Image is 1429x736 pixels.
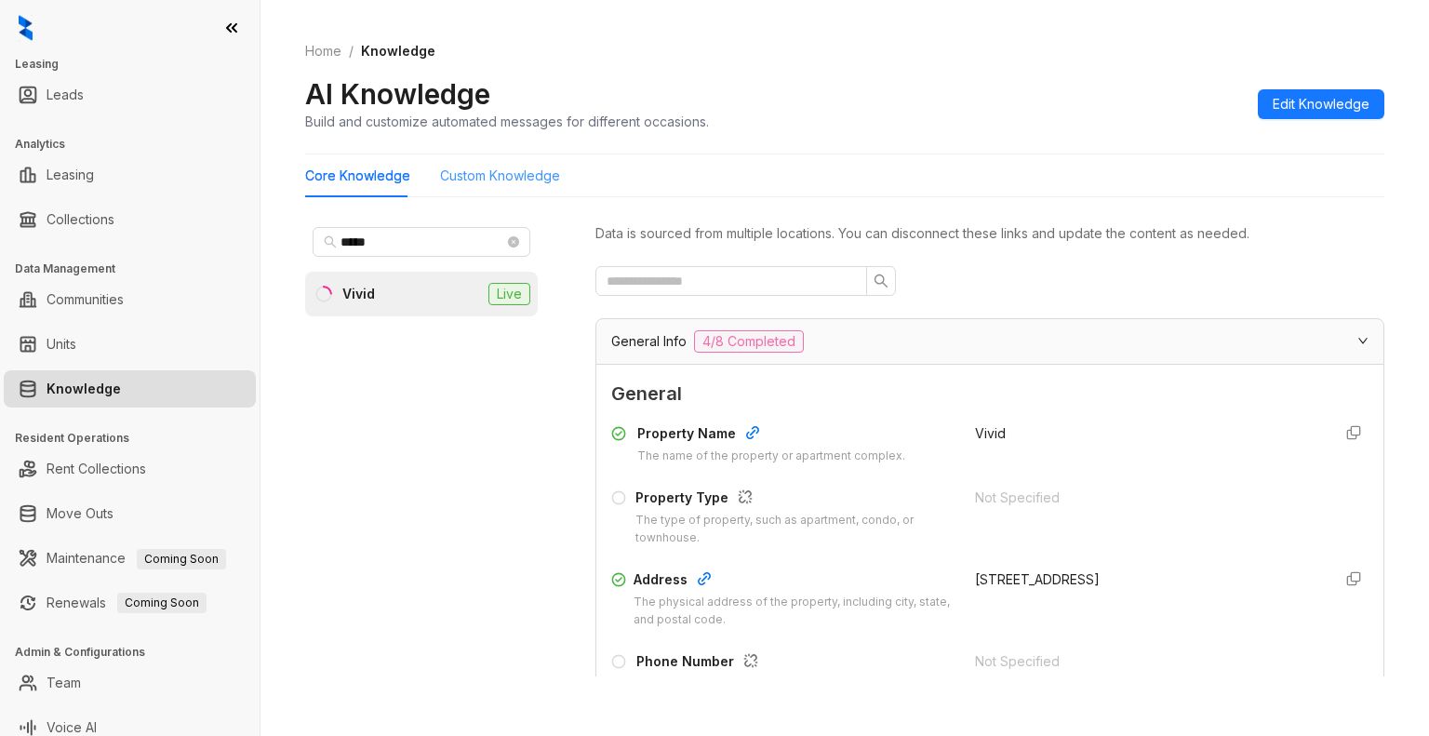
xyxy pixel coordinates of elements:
[637,448,905,465] div: The name of the property or apartment complex.
[4,281,256,318] li: Communities
[15,136,260,153] h3: Analytics
[975,651,1316,672] div: Not Specified
[324,235,337,248] span: search
[47,76,84,114] a: Leads
[361,43,435,59] span: Knowledge
[508,236,519,248] span: close-circle
[1258,89,1384,119] button: Edit Knowledge
[4,584,256,622] li: Renewals
[634,569,953,594] div: Address
[975,488,1316,508] div: Not Specified
[1357,335,1369,346] span: expanded
[15,644,260,661] h3: Admin & Configurations
[636,651,953,676] div: Phone Number
[694,330,804,353] span: 4/8 Completed
[874,274,888,288] span: search
[637,423,905,448] div: Property Name
[4,370,256,408] li: Knowledge
[611,331,687,352] span: General Info
[488,283,530,305] span: Live
[4,326,256,363] li: Units
[305,76,490,112] h2: AI Knowledge
[47,156,94,194] a: Leasing
[117,593,207,613] span: Coming Soon
[634,594,953,629] div: The physical address of the property, including city, state, and postal code.
[4,495,256,532] li: Move Outs
[636,676,953,711] div: The contact phone number for the property or leasing office.
[596,319,1383,364] div: General Info4/8 Completed
[137,549,226,569] span: Coming Soon
[305,112,709,131] div: Build and customize automated messages for different occasions.
[440,166,560,186] div: Custom Knowledge
[635,512,952,547] div: The type of property, such as apartment, condo, or townhouse.
[47,450,146,488] a: Rent Collections
[47,201,114,238] a: Collections
[47,495,114,532] a: Move Outs
[4,664,256,702] li: Team
[301,41,345,61] a: Home
[47,326,76,363] a: Units
[1273,94,1369,114] span: Edit Knowledge
[975,569,1316,590] div: [STREET_ADDRESS]
[4,540,256,577] li: Maintenance
[305,166,410,186] div: Core Knowledge
[19,15,33,41] img: logo
[4,201,256,238] li: Collections
[975,425,1006,441] span: Vivid
[15,430,260,447] h3: Resident Operations
[15,261,260,277] h3: Data Management
[4,76,256,114] li: Leads
[349,41,354,61] li: /
[47,584,207,622] a: RenewalsComing Soon
[635,488,952,512] div: Property Type
[4,156,256,194] li: Leasing
[15,56,260,73] h3: Leasing
[47,664,81,702] a: Team
[47,370,121,408] a: Knowledge
[342,284,375,304] div: Vivid
[4,450,256,488] li: Rent Collections
[595,223,1384,244] div: Data is sourced from multiple locations. You can disconnect these links and update the content as...
[47,281,124,318] a: Communities
[611,380,1369,408] span: General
